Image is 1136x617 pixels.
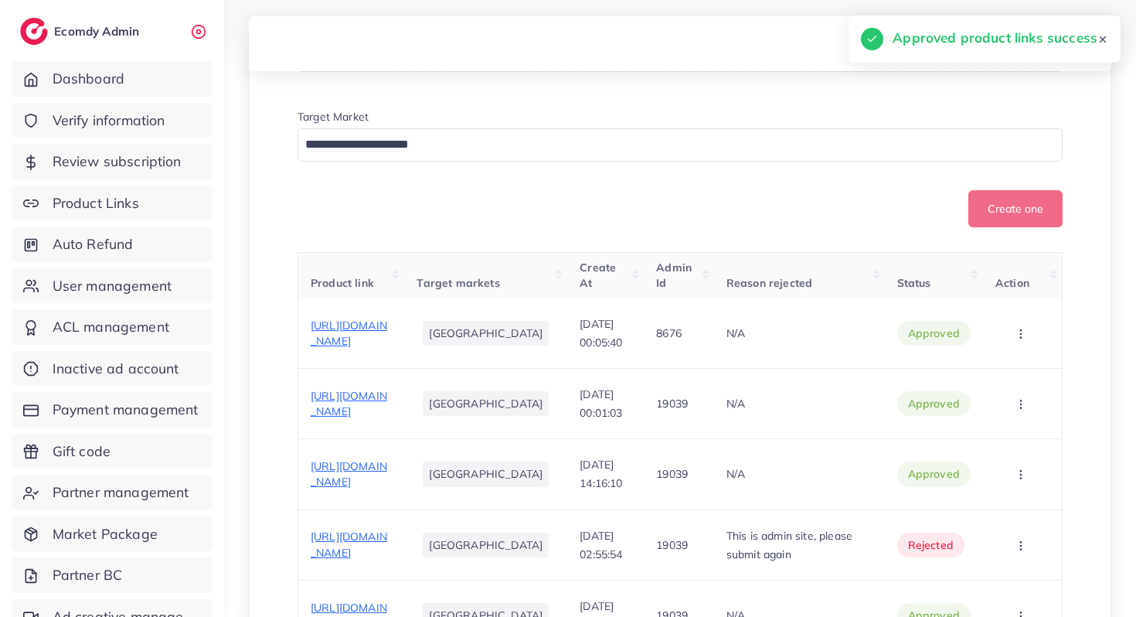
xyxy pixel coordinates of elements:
span: Reason rejected [726,276,812,290]
p: [DATE] 14:16:10 [580,455,631,493]
a: Partner management [12,475,213,510]
a: Inactive ad account [12,351,213,387]
span: rejected [908,537,954,553]
input: Search for option [300,133,1042,157]
span: Payment management [53,400,199,420]
span: Target markets [417,276,499,290]
span: Review subscription [53,152,182,172]
li: [GEOGRAPHIC_DATA] [423,533,549,557]
span: approved [908,326,960,341]
a: logoEcomdy Admin [20,18,143,45]
span: approved [908,466,960,482]
span: Partner management [53,482,189,503]
li: [GEOGRAPHIC_DATA] [423,391,549,416]
span: Auto Refund [53,234,134,254]
a: Dashboard [12,61,213,97]
a: Verify information [12,103,213,138]
span: Dashboard [53,69,124,89]
span: approved [908,396,960,411]
a: Gift code [12,434,213,469]
span: Inactive ad account [53,359,179,379]
span: N/A [726,397,745,411]
span: [URL][DOMAIN_NAME] [311,319,387,348]
a: Payment management [12,392,213,428]
span: Create At [580,261,616,290]
span: Status [897,276,931,290]
span: User management [53,276,172,296]
span: Gift code [53,441,111,462]
span: Product Links [53,193,139,213]
a: User management [12,268,213,304]
button: Create one [968,190,1063,227]
span: Product link [311,276,374,290]
a: ACL management [12,309,213,345]
p: 19039 [656,536,688,554]
span: [URL][DOMAIN_NAME] [311,389,387,418]
a: Market Package [12,516,213,552]
span: ACL management [53,317,169,337]
span: N/A [726,467,745,481]
a: Auto Refund [12,227,213,262]
a: Product Links [12,186,213,221]
p: This is admin site, please submit again [726,527,872,564]
li: [GEOGRAPHIC_DATA] [423,321,549,346]
p: [DATE] 00:01:03 [580,385,631,422]
img: logo [20,18,48,45]
a: Partner BC [12,557,213,593]
p: [DATE] 00:05:40 [580,315,631,352]
a: Review subscription [12,144,213,179]
p: 19039 [656,465,688,483]
p: [DATE] 02:55:54 [580,527,631,564]
span: [URL][DOMAIN_NAME] [311,530,387,559]
span: Market Package [53,524,158,544]
p: 8676 [656,324,682,343]
li: [GEOGRAPHIC_DATA] [423,462,549,486]
span: Partner BC [53,565,123,585]
span: [URL][DOMAIN_NAME] [311,459,387,489]
h5: Approved product links success [893,28,1097,48]
div: Search for option [298,128,1063,162]
label: Target Market [298,109,369,124]
span: Action [995,276,1029,290]
span: Admin Id [656,261,692,290]
p: 19039 [656,394,688,413]
span: N/A [726,326,745,340]
h2: Ecomdy Admin [54,24,143,39]
span: Verify information [53,111,165,131]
